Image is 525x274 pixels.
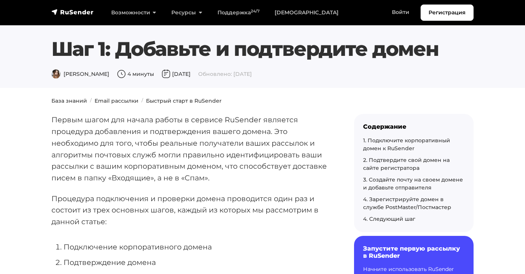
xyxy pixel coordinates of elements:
img: Время чтения [117,69,126,79]
a: 3. Создайте почту на своем домене и добавьте отправителя [363,176,463,191]
p: Первым шагом для начала работы в сервисе RuSender является процедура добавления и подтверждения в... [51,114,330,183]
a: 4. Зарегистрируйте домен в службе PostMaster/Постмастер [363,196,451,211]
li: Подтверждение домена [64,257,330,268]
img: Дата публикации [162,69,171,79]
a: Поддержка24/7 [210,5,267,20]
a: Email рассылки [95,97,138,104]
a: Ресурсы [164,5,210,20]
a: 4. Следующий шаг [363,216,415,222]
a: Быстрый старт в RuSender [146,97,222,104]
li: Подключение корпоративного домена [64,241,330,253]
a: Возможности [104,5,164,20]
div: Содержание [363,123,464,130]
span: Обновлено: [DATE] [198,71,252,77]
h6: Запустите первую рассылку в RuSender [363,245,464,259]
a: [DEMOGRAPHIC_DATA] [267,5,346,20]
nav: breadcrumb [47,97,478,105]
sup: 24/7 [251,9,259,14]
a: Войти [384,5,417,20]
a: 2. Подтвердите свой домен на сайте регистратора [363,157,450,171]
a: Регистрация [421,5,474,21]
img: RuSender [51,8,94,16]
a: 1. Подключите корпоративный домен к RuSender [363,137,450,152]
span: 4 минуты [117,71,154,77]
span: [PERSON_NAME] [51,71,109,77]
h1: Шаг 1: Добавьте и подтвердите домен [51,37,474,61]
p: Процедура подключения и проверки домена проводится один раз и состоит из трех основных шагов, каж... [51,193,330,228]
span: [DATE] [162,71,191,77]
a: База знаний [51,97,87,104]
